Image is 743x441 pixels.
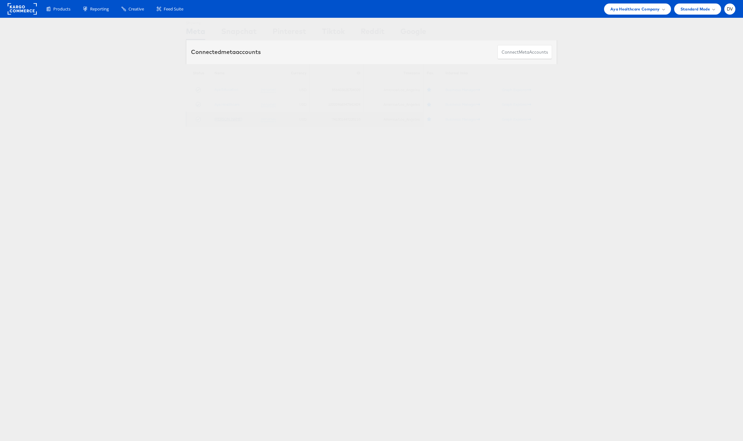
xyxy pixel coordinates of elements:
[279,112,310,127] td: USD
[681,6,710,12] span: Standard Mode
[186,26,205,40] div: Meta
[364,64,423,82] th: Timezone
[261,102,276,107] a: (rename)
[310,112,364,127] td: 741301447220110
[221,48,236,56] span: meta
[261,117,276,122] a: (rename)
[186,64,211,82] th: Status
[310,64,364,82] th: ID
[364,112,423,127] td: America/Los_Angeles
[279,64,310,82] th: Currency
[90,6,109,12] span: Reporting
[186,18,205,26] div: Showing
[502,117,531,122] a: Graph Explorer
[400,26,426,40] div: Google
[261,87,276,92] a: (rename)
[214,117,242,121] a: [PERSON_NAME]
[310,82,364,97] td: 856403635704339
[128,6,144,12] span: Creative
[322,26,345,40] div: Tiktok
[164,6,183,12] span: Feed Suite
[310,97,364,112] td: 10202468347842424
[502,102,531,107] a: Graph Explorer
[191,48,261,56] div: Connected accounts
[53,6,70,12] span: Products
[279,97,310,112] td: USD
[445,102,480,107] a: Business Manager
[361,26,385,40] div: Reddit
[214,102,240,107] a: Aya Healthcare
[497,45,552,59] button: ConnectmetaAccounts
[727,7,733,11] span: DV
[273,26,306,40] div: Pinterest
[211,64,279,82] th: Name
[364,97,423,112] td: America/Los_Angeles
[221,26,257,40] div: Snapchat
[364,82,423,97] td: America/Los_Angeles
[214,87,239,92] a: Aya Education
[445,117,480,122] a: Business Manager
[519,49,529,55] span: meta
[610,6,660,12] span: Aya Healthcare Company
[279,82,310,97] td: USD
[502,87,531,92] a: Graph Explorer
[445,87,480,92] a: Business Manager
